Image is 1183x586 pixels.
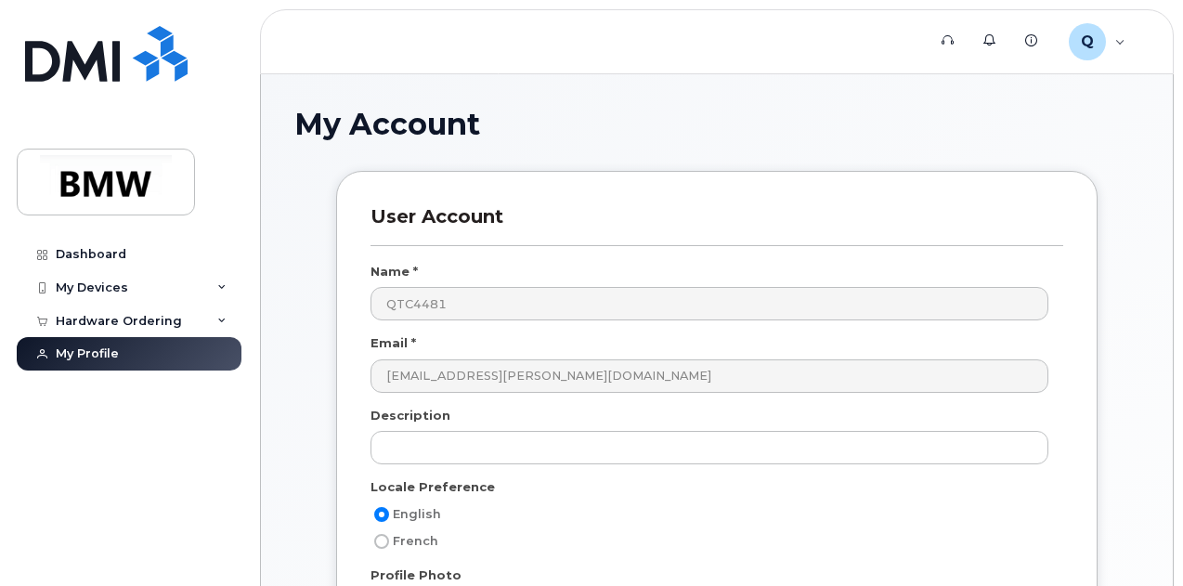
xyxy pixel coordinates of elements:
[294,108,1139,140] h1: My Account
[374,507,389,522] input: English
[370,263,418,280] label: Name *
[370,334,416,352] label: Email *
[374,534,389,549] input: French
[393,507,441,521] span: English
[370,566,461,584] label: Profile Photo
[370,407,450,424] label: Description
[370,478,495,496] label: Locale Preference
[370,205,1063,245] h3: User Account
[393,534,438,548] span: French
